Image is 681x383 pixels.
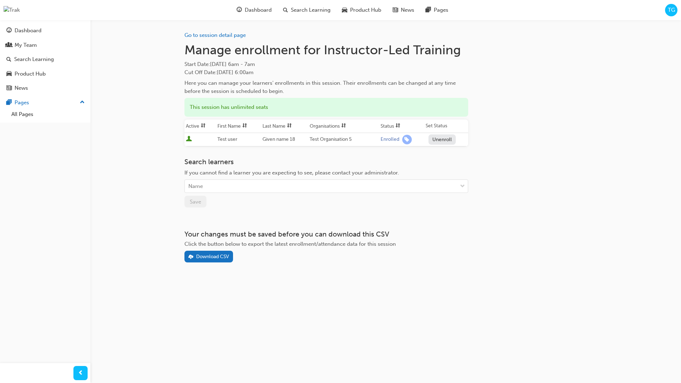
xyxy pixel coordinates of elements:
th: Toggle SortBy [308,120,379,133]
div: Pages [15,99,29,107]
div: Here you can manage your learners' enrollments in this session. Their enrollments can be changed ... [184,79,468,95]
th: Toggle SortBy [184,120,216,133]
span: down-icon [460,182,465,191]
span: Click the button below to export the latest enrollment/attendance data for this session [184,241,396,247]
a: Go to session detail page [184,32,246,38]
span: User is active [186,136,192,143]
th: Toggle SortBy [379,120,424,133]
span: Dashboard [245,6,272,14]
a: Dashboard [3,24,88,37]
span: people-icon [6,42,12,49]
h3: Your changes must be saved before you can download this CSV [184,230,468,238]
span: News [401,6,414,14]
span: search-icon [283,6,288,15]
span: prev-icon [78,369,83,378]
span: pages-icon [6,100,12,106]
button: TG [665,4,677,16]
a: news-iconNews [387,3,420,17]
span: Cut Off Date : [DATE] 6:00am [184,69,254,76]
th: Set Status [424,120,468,133]
button: Download CSV [184,251,233,262]
button: Pages [3,96,88,109]
span: [DATE] 6am - 7am [210,61,255,67]
button: Unenroll [428,134,456,145]
span: Save [190,199,201,205]
a: car-iconProduct Hub [336,3,387,17]
span: If you cannot find a learner you are expecting to see, please contact your administrator. [184,170,399,176]
span: guage-icon [237,6,242,15]
div: Download CSV [196,254,229,260]
span: sorting-icon [287,123,292,129]
span: news-icon [6,85,12,91]
a: News [3,82,88,95]
div: This session has unlimited seats [184,98,468,117]
a: pages-iconPages [420,3,454,17]
div: Name [188,182,203,190]
span: pages-icon [426,6,431,15]
span: car-icon [6,71,12,77]
span: guage-icon [6,28,12,34]
span: search-icon [6,56,11,63]
a: search-iconSearch Learning [277,3,336,17]
span: sorting-icon [242,123,247,129]
a: guage-iconDashboard [231,3,277,17]
button: DashboardMy TeamSearch LearningProduct HubNews [3,23,88,96]
span: learningRecordVerb_ENROLL-icon [402,135,412,144]
div: Dashboard [15,27,41,35]
button: Save [184,196,206,207]
span: Start Date : [184,60,468,68]
div: Product Hub [15,70,46,78]
a: Search Learning [3,53,88,66]
span: news-icon [393,6,398,15]
span: TG [668,6,675,14]
div: Test Organisation 5 [310,135,378,144]
th: Toggle SortBy [261,120,308,133]
th: Toggle SortBy [216,120,261,133]
span: Pages [434,6,448,14]
div: Search Learning [14,55,54,63]
a: All Pages [9,109,88,120]
span: Search Learning [291,6,331,14]
img: Trak [4,6,20,14]
span: sorting-icon [395,123,400,129]
div: News [15,84,28,92]
span: car-icon [342,6,347,15]
span: Test user [217,136,237,142]
h1: Manage enrollment for Instructor-Led Training [184,42,468,58]
span: Given name 18 [262,136,295,142]
span: download-icon [188,254,193,260]
a: My Team [3,39,88,52]
span: up-icon [80,98,85,107]
span: sorting-icon [201,123,206,129]
div: My Team [15,41,37,49]
a: Product Hub [3,67,88,81]
span: Product Hub [350,6,381,14]
h3: Search learners [184,158,468,166]
span: sorting-icon [341,123,346,129]
div: Enrolled [381,136,399,143]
